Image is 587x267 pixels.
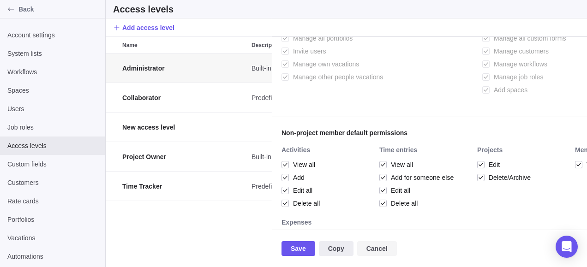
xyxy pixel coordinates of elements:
[328,243,344,254] span: Copy
[248,53,525,83] div: Built-in access level. Users with this access level have full access to all projects and system s...
[289,45,326,58] span: Invite users
[282,241,315,256] span: Save
[252,152,525,161] span: Built-in access level. Users with this access level can create new projects with full access to t...
[113,21,174,34] span: Add access level
[490,45,549,58] span: Manage customers
[477,147,570,154] div: Projects
[7,123,98,132] span: Job roles
[485,171,531,184] span: Delete/Archive
[119,113,248,142] div: Name
[289,184,312,197] span: Edit all
[119,53,248,83] div: Name
[387,158,413,171] span: View all
[18,5,102,14] span: Back
[248,172,525,201] div: Description
[282,32,478,45] div: Manage all portfolios
[282,147,375,154] div: Activities
[119,172,248,201] div: Name
[119,142,248,171] div: Project Owner
[379,158,473,171] div: View all
[119,113,248,142] div: New access level
[7,104,98,113] span: Users
[490,58,547,71] span: Manage workflows
[289,158,315,171] span: View all
[252,182,525,191] span: Predefined access level. Users with this access level can access/view own activities and edit own...
[119,53,248,83] div: Administrator
[248,142,525,171] div: Built-in access level. Users with this access level can create new projects with full access to t...
[248,142,525,172] div: Description
[252,64,525,73] span: Built-in access level. Users with this access level have full access to all projects and system s...
[248,83,525,112] div: Predefined access level. Users with this access level can create new activities and edit own assi...
[7,252,98,261] span: Automations
[379,147,473,154] div: Time entries
[366,243,388,254] span: Cancel
[289,32,353,45] span: Manage all portfolios
[122,152,166,161] span: Project Owner
[7,178,98,187] span: Customers
[379,197,473,210] div: Delete all
[485,158,500,171] span: Edit
[119,37,248,53] div: Name
[7,86,98,95] span: Spaces
[379,184,473,197] div: Edit all
[282,158,375,171] div: View all
[282,219,375,227] div: Expenses
[7,233,98,243] span: Vacations
[7,215,98,224] span: Portfolios
[122,123,175,132] span: New access level
[282,197,375,210] div: Delete all
[387,171,454,184] span: Add for someone else
[282,171,375,184] div: Add
[319,241,353,256] span: Copy
[490,83,527,96] span: Add spaces
[7,67,98,77] span: Workflows
[291,243,306,254] span: Save
[289,171,305,184] span: Add
[252,41,282,50] span: Description
[122,41,138,50] span: Name
[556,236,578,258] div: Open Intercom Messenger
[252,93,525,102] span: Predefined access level. Users with this access level can create new activities and edit own assi...
[122,182,162,191] span: Time Tracker
[282,71,478,83] div: Manage other people vacations
[248,113,525,142] div: Description
[490,71,543,83] span: Manage job roles
[119,142,248,172] div: Name
[379,171,473,184] div: Add for someone else
[122,23,174,32] span: Add access level
[248,83,525,113] div: Description
[248,53,525,83] div: Description
[289,71,383,83] span: Manage other people vacations
[122,64,165,73] span: Administrator
[490,32,566,45] span: Manage all custom forms
[7,160,98,169] span: Custom fields
[119,172,248,201] div: Time Tracker
[289,58,359,71] span: Manage own vacations
[7,49,98,58] span: System lists
[113,3,174,16] h2: Access levels
[248,172,525,201] div: Predefined access level. Users with this access level can access/view own activities and edit own...
[119,83,248,113] div: Name
[106,53,272,267] div: grid
[477,158,570,171] div: Edit
[7,141,98,150] span: Access levels
[122,93,161,102] span: Collaborator
[119,83,248,112] div: Collaborator
[282,184,375,197] div: Edit all
[477,171,570,184] div: Delete/Archive
[387,197,418,210] span: Delete all
[289,197,320,210] span: Delete all
[7,30,98,40] span: Account settings
[7,196,98,206] span: Rate cards
[387,184,410,197] span: Edit all
[282,58,478,71] div: Manage own vacations
[357,241,397,256] span: Cancel
[282,45,478,58] div: Invite users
